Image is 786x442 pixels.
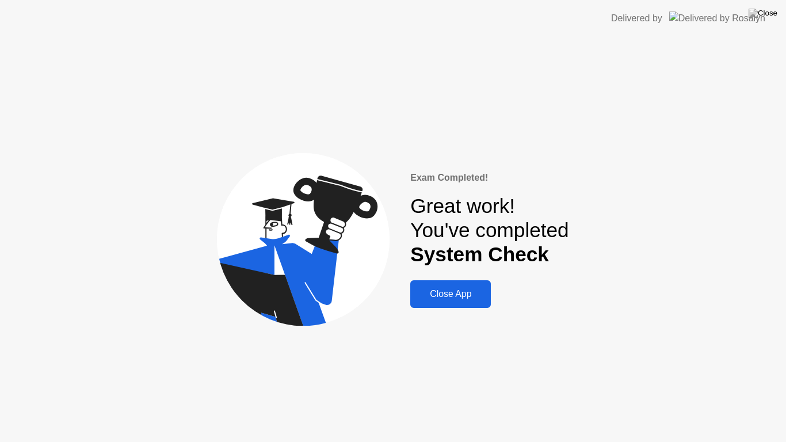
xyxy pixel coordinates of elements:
button: Close App [410,280,491,308]
div: Delivered by [611,12,662,25]
b: System Check [410,243,549,265]
img: Delivered by Rosalyn [669,12,765,25]
div: Great work! You've completed [410,194,568,267]
div: Close App [414,289,487,299]
img: Close [749,9,777,18]
div: Exam Completed! [410,171,568,185]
